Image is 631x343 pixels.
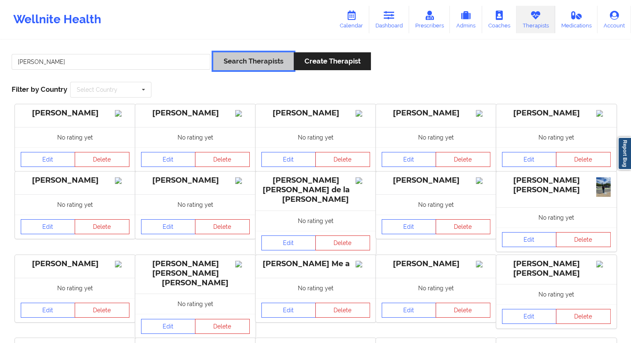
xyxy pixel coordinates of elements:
div: [PERSON_NAME] [382,108,490,118]
div: [PERSON_NAME] [PERSON_NAME] [PERSON_NAME] [141,259,250,288]
img: Image%2Fplaceholer-image.png [476,261,490,267]
a: Edit [141,152,196,167]
a: Edit [502,152,557,167]
a: Edit [382,152,436,167]
div: No rating yet [496,127,616,147]
div: No rating yet [256,127,376,147]
div: [PERSON_NAME] [382,259,490,269]
div: [PERSON_NAME] [PERSON_NAME] [502,176,611,195]
div: [PERSON_NAME] [21,108,129,118]
div: No rating yet [256,278,376,298]
img: Image%2Fplaceholer-image.png [115,110,129,117]
a: Edit [261,303,316,318]
img: Image%2Fplaceholer-image.png [356,110,370,117]
button: Delete [315,303,370,318]
img: Image%2Fplaceholer-image.png [235,177,250,184]
img: Image%2Fplaceholer-image.png [115,177,129,184]
button: Search Therapists [213,52,294,70]
a: Edit [502,232,557,247]
a: Edit [382,219,436,234]
a: Coaches [482,6,516,33]
div: No rating yet [496,284,616,304]
div: No rating yet [135,127,256,147]
a: Admins [450,6,482,33]
a: Prescribers [409,6,450,33]
img: Image%2Fplaceholer-image.png [596,261,611,267]
button: Delete [75,219,129,234]
button: Delete [195,152,250,167]
img: Image%2Fplaceholer-image.png [235,261,250,267]
img: Image%2Fplaceholer-image.png [235,110,250,117]
div: [PERSON_NAME] [261,108,370,118]
div: [PERSON_NAME] [PERSON_NAME] [502,259,611,278]
a: Dashboard [369,6,409,33]
div: No rating yet [376,127,496,147]
button: Delete [556,152,611,167]
button: Delete [195,219,250,234]
div: Select Country [77,87,117,93]
button: Delete [556,309,611,324]
div: No rating yet [256,211,376,231]
img: Image%2Fplaceholer-image.png [115,261,129,267]
div: No rating yet [15,194,135,215]
button: Delete [436,303,490,318]
div: No rating yet [496,207,616,228]
button: Delete [436,152,490,167]
a: Report Bug [618,137,631,170]
div: [PERSON_NAME] [21,176,129,185]
div: [PERSON_NAME] [141,108,250,118]
div: No rating yet [15,127,135,147]
a: Edit [21,303,76,318]
div: [PERSON_NAME] [502,108,611,118]
a: Edit [141,219,196,234]
a: Edit [261,235,316,250]
img: Image%2Fplaceholer-image.png [356,261,370,267]
div: [PERSON_NAME] [382,176,490,185]
a: Therapists [516,6,555,33]
button: Delete [315,235,370,250]
button: Delete [436,219,490,234]
button: Delete [75,152,129,167]
a: Account [597,6,631,33]
div: No rating yet [376,278,496,298]
div: [PERSON_NAME] [21,259,129,269]
input: Search Keywords [12,54,210,70]
button: Delete [195,319,250,334]
a: Edit [21,152,76,167]
div: No rating yet [15,278,135,298]
a: Medications [555,6,598,33]
a: Edit [502,309,557,324]
a: Calendar [334,6,369,33]
div: [PERSON_NAME] [141,176,250,185]
img: Image%2Fplaceholer-image.png [476,110,490,117]
div: No rating yet [135,194,256,215]
a: Edit [261,152,316,167]
img: Image%2Fplaceholer-image.png [356,177,370,184]
div: No rating yet [376,194,496,215]
button: Create Therapist [294,52,370,70]
div: No rating yet [135,294,256,314]
a: Edit [141,319,196,334]
img: Image%2Fplaceholer-image.png [476,177,490,184]
img: Image%2Fplaceholer-image.png [596,110,611,117]
span: Filter by Country [12,85,67,93]
button: Delete [75,303,129,318]
button: Delete [556,232,611,247]
a: Edit [382,303,436,318]
button: Delete [315,152,370,167]
div: [PERSON_NAME] [PERSON_NAME] de la [PERSON_NAME] [261,176,370,204]
div: [PERSON_NAME] Me a [261,259,370,269]
a: Edit [21,219,76,234]
img: af653f90-b5aa-4584-b7ce-bc9dc27affc6_IMG_2483.jpeg [596,177,611,197]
